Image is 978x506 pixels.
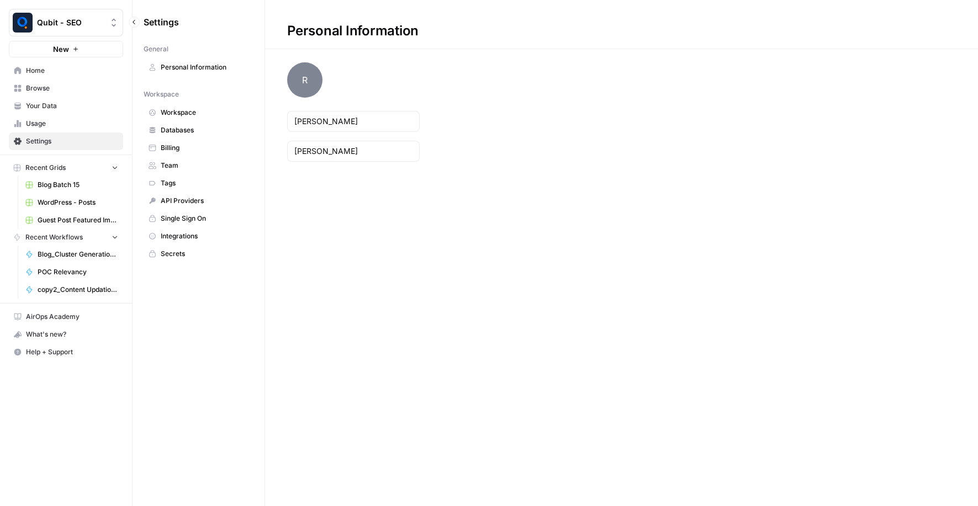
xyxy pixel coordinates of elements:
[9,343,123,361] button: Help + Support
[9,97,123,115] a: Your Data
[144,157,253,174] a: Team
[38,180,118,190] span: Blog Batch 15
[9,229,123,246] button: Recent Workflows
[144,139,253,157] a: Billing
[26,136,118,146] span: Settings
[25,232,83,242] span: Recent Workflows
[38,215,118,225] span: Guest Post Featured Image Grid
[38,198,118,207] span: WordPress - Posts
[26,347,118,357] span: Help + Support
[161,161,249,171] span: Team
[38,249,118,259] span: Blog_Cluster Generation V3 with WP Integration [Live site]
[9,62,123,79] a: Home
[161,108,249,118] span: Workspace
[9,132,123,150] a: Settings
[161,143,249,153] span: Billing
[287,62,323,98] span: R
[20,246,123,263] a: Blog_Cluster Generation V3 with WP Integration [Live site]
[26,119,118,129] span: Usage
[161,125,249,135] span: Databases
[38,267,118,277] span: POC Relevancy
[9,308,123,326] a: AirOps Academy
[38,285,118,295] span: copy2_Content Updation V4 Workflow
[144,104,253,121] a: Workspace
[161,214,249,223] span: Single Sign On
[26,101,118,111] span: Your Data
[37,17,104,28] span: Qubit - SEO
[9,41,123,57] button: New
[20,194,123,211] a: WordPress - Posts
[20,263,123,281] a: POC Relevancy
[26,83,118,93] span: Browse
[53,44,69,55] span: New
[144,121,253,139] a: Databases
[161,178,249,188] span: Tags
[161,196,249,206] span: API Providers
[9,79,123,97] a: Browse
[161,62,249,72] span: Personal Information
[144,89,179,99] span: Workspace
[9,115,123,132] a: Usage
[265,22,441,40] div: Personal Information
[144,44,168,54] span: General
[144,210,253,227] a: Single Sign On
[144,245,253,263] a: Secrets
[9,326,123,343] button: What's new?
[25,163,66,173] span: Recent Grids
[144,15,179,29] span: Settings
[161,231,249,241] span: Integrations
[144,174,253,192] a: Tags
[9,159,123,176] button: Recent Grids
[26,312,118,322] span: AirOps Academy
[20,211,123,229] a: Guest Post Featured Image Grid
[161,249,249,259] span: Secrets
[144,58,253,76] a: Personal Information
[13,13,33,33] img: Qubit - SEO Logo
[20,176,123,194] a: Blog Batch 15
[144,227,253,245] a: Integrations
[26,66,118,76] span: Home
[9,9,123,36] button: Workspace: Qubit - SEO
[20,281,123,299] a: copy2_Content Updation V4 Workflow
[144,192,253,210] a: API Providers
